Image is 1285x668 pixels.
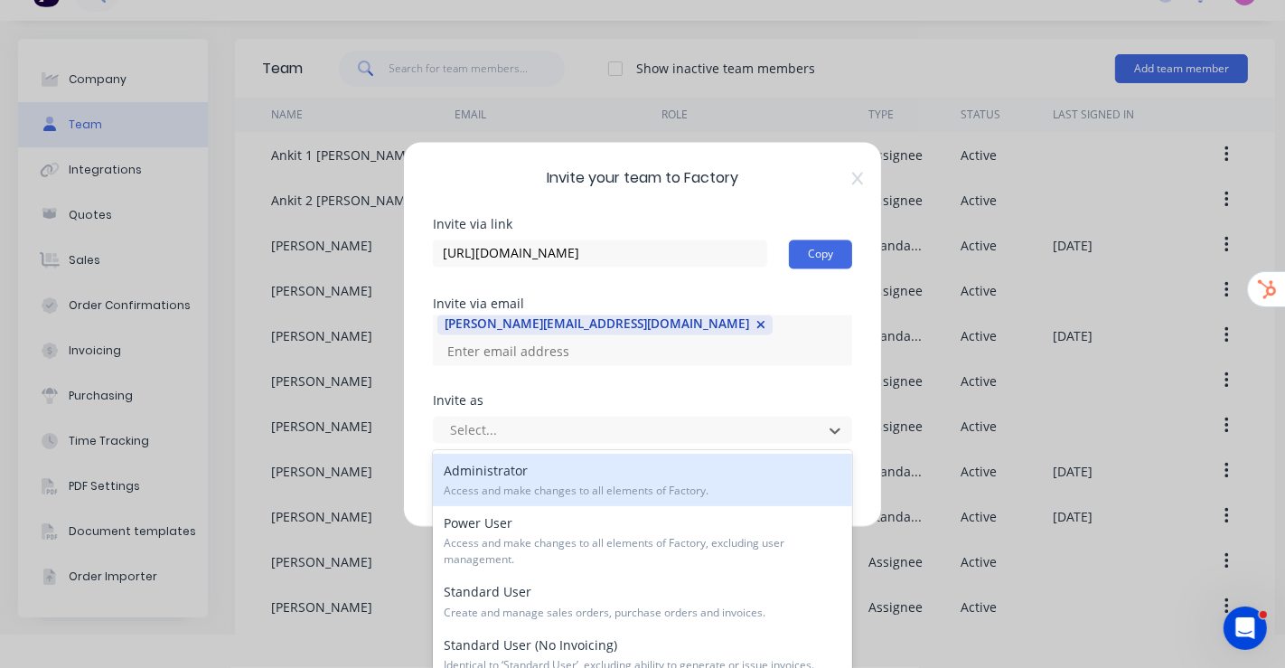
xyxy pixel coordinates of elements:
iframe: Intercom live chat [1224,607,1267,650]
span: Access and make changes to all elements of Factory, excluding user management. [444,535,842,568]
span: Create and manage sales orders, purchase orders and invoices. [444,605,842,621]
span: Invite your team to Factory [433,167,852,189]
div: Administrator [433,454,853,506]
span: Access and make changes to all elements of Factory. [444,483,842,499]
div: [PERSON_NAME][EMAIL_ADDRESS][DOMAIN_NAME] [445,315,749,334]
button: Copy [789,240,852,268]
input: Enter email address [437,338,618,365]
div: Invite as [433,394,852,407]
div: Power User [433,506,853,575]
div: Standard User [433,575,853,627]
div: Invite via link [433,218,852,231]
div: Invite via email [433,297,852,310]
